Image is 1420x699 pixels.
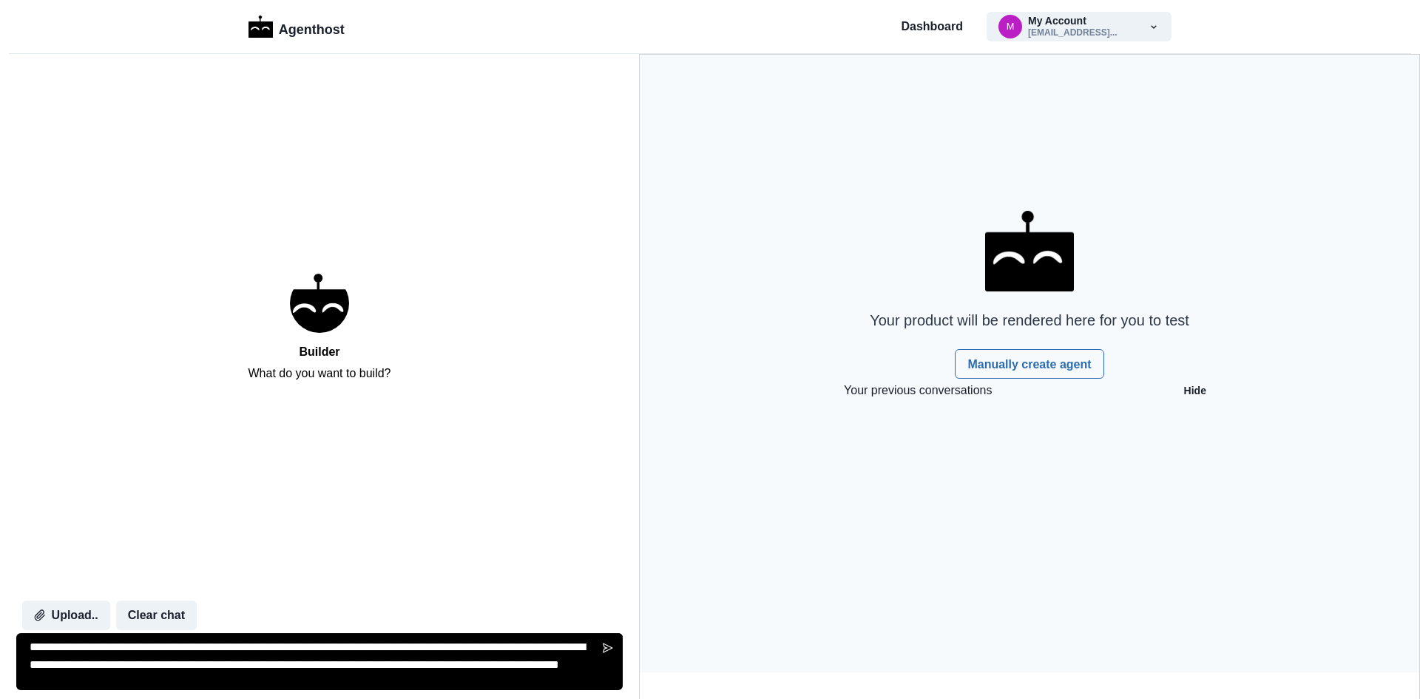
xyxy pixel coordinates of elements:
[593,633,623,663] button: Send message
[955,349,1103,379] a: Manually create agent
[116,601,197,630] button: Clear chat
[299,345,339,359] h2: Builder
[248,16,273,38] img: Logo
[987,12,1171,41] button: mr.freshie09@gmail.comMy Account[EMAIL_ADDRESS]...
[870,309,1189,331] p: Your product will be rendered here for you to test
[844,382,992,399] p: Your previous conversations
[248,14,345,40] a: LogoAgenthost
[901,18,963,36] a: Dashboard
[248,365,390,382] p: What do you want to build?
[290,274,349,333] img: Builder logo
[1175,379,1215,402] button: Hide
[985,211,1074,292] img: AgentHost Logo
[22,601,110,630] button: Upload..
[279,14,345,40] p: Agenthost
